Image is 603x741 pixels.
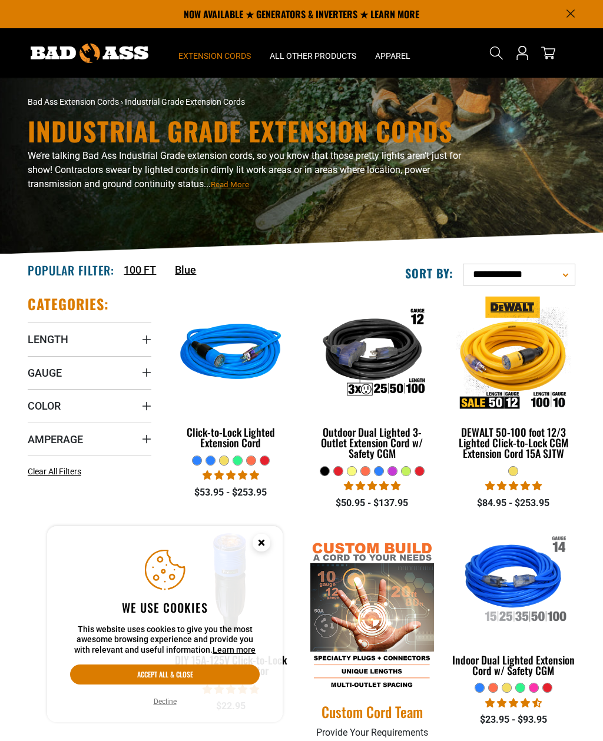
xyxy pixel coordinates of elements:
[47,526,283,723] aside: Cookie Consent
[485,480,542,491] span: 4.84 stars
[169,295,293,455] a: blue Click-to-Lock Lighted Extension Cord
[169,28,260,78] summary: Extension Cords
[169,486,293,500] div: $53.95 - $253.95
[270,51,356,61] span: All Other Products
[125,97,245,107] span: Industrial Grade Extension Cords
[28,399,61,413] span: Color
[487,44,506,62] summary: Search
[309,297,436,411] img: Outdoor Dual Lighted 3-Outlet Extension Cord w/ Safety CGM
[405,265,453,281] label: Sort by:
[70,600,260,615] h2: We use cookies
[28,323,151,355] summary: Length
[452,654,575,676] div: Indoor Dual Lighted Extension Cord w/ Safety CGM
[310,295,434,466] a: Outdoor Dual Lighted 3-Outlet Extension Cord w/ Safety CGM Outdoor Dual Lighted 3-Outlet Extensio...
[452,713,575,727] div: $23.95 - $93.95
[375,51,410,61] span: Apparel
[150,696,180,707] button: Decline
[450,524,577,638] img: Indoor Dual Lighted Extension Cord w/ Safety CGM
[167,297,294,411] img: blue
[28,97,119,107] a: Bad Ass Extension Cords
[28,466,86,478] a: Clear All Filters
[213,645,256,654] a: Learn more
[124,262,156,278] a: 100 FT
[70,664,260,684] button: Accept all & close
[485,697,542,709] span: 4.40 stars
[175,262,196,278] a: Blue
[28,389,151,422] summary: Color
[310,726,434,740] p: Provide Your Requirements
[260,28,366,78] summary: All Other Products
[310,703,434,721] a: Custom Cord Team
[310,541,434,691] img: Custom Cord Team
[310,427,434,458] div: Outdoor Dual Lighted 3-Outlet Extension Cord w/ Safety CGM
[178,51,251,61] span: Extension Cords
[28,295,109,313] h2: Categories:
[366,28,420,78] summary: Apparel
[28,467,81,476] span: Clear All Filters
[211,180,249,189] span: Read More
[452,523,575,683] a: Indoor Dual Lighted Extension Cord w/ Safety CGM Indoor Dual Lighted Extension Cord w/ Safety CGM
[169,523,293,683] a: DIY 15A-125V Click-to-Lock Lighted Connector DIY 15A-125V Click-to-Lock Lighted Connector
[452,295,575,466] a: DEWALT 50-100 foot 12/3 Lighted Click-to-Lock CGM Extension Cord 15A SJTW DEWALT 50-100 foot 12/3...
[169,427,293,448] div: Click-to-Lock Lighted Extension Cord
[28,262,114,278] h2: Popular Filter:
[28,149,481,191] p: We’re talking Bad Ass Industrial Grade extension cords, so you know that those pretty lights aren...
[167,524,294,638] img: DIY 15A-125V Click-to-Lock Lighted Connector
[70,624,260,656] p: This website uses cookies to give you the most awesome browsing experience and provide you with r...
[203,470,259,481] span: 4.87 stars
[450,297,577,411] img: DEWALT 50-100 foot 12/3 Lighted Click-to-Lock CGM Extension Cord 15A SJTW
[31,44,148,63] img: Bad Ass Extension Cords
[310,496,434,510] div: $50.95 - $137.95
[28,333,68,346] span: Length
[121,97,123,107] span: ›
[452,427,575,458] div: DEWALT 50-100 foot 12/3 Lighted Click-to-Lock CGM Extension Cord 15A SJTW
[28,423,151,456] summary: Amperage
[344,480,400,491] span: 4.80 stars
[28,366,62,380] span: Gauge
[28,356,151,389] summary: Gauge
[28,118,481,144] h1: Industrial Grade Extension Cords
[28,433,83,446] span: Amperage
[28,96,387,108] nav: breadcrumbs
[452,496,575,510] div: $84.95 - $253.95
